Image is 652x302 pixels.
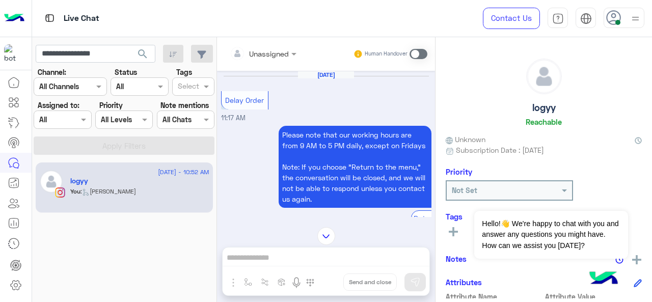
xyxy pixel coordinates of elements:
[225,96,264,104] span: Delay Order
[615,256,623,264] img: notes
[43,12,56,24] img: tab
[526,117,562,126] h6: Reachable
[38,67,66,77] label: Channel:
[99,100,123,111] label: Priority
[580,13,592,24] img: tab
[446,254,467,263] h6: Notes
[55,187,65,198] img: Instagram
[343,273,397,291] button: Send and close
[298,71,354,78] h6: [DATE]
[38,100,79,111] label: Assigned to:
[130,45,155,67] button: search
[160,100,209,111] label: Note mentions
[40,170,63,193] img: defaultAdmin.png
[221,114,246,122] span: 11:17 AM
[632,255,641,264] img: add
[483,8,540,29] a: Contact Us
[545,291,642,302] span: Attribute Value
[137,48,149,60] span: search
[548,8,568,29] a: tab
[527,59,561,94] img: defaultAdmin.png
[456,145,544,155] span: Subscription Date : [DATE]
[365,50,407,58] small: Human Handover
[34,136,214,155] button: Apply Filters
[446,134,485,145] span: Unknown
[279,126,431,208] p: 17/8/2025, 11:17 AM
[317,227,335,245] img: scroll
[158,168,209,177] span: [DATE] - 10:52 AM
[532,102,556,114] h5: logyy
[446,212,642,221] h6: Tags
[474,211,628,259] span: Hello!👋 We're happy to chat with you and answer any questions you might have. How can we assist y...
[176,67,192,77] label: Tags
[115,67,137,77] label: Status
[4,8,24,29] img: Logo
[586,261,621,297] img: hulul-logo.png
[446,278,482,287] h6: Attributes
[64,12,99,25] p: Live Chat
[446,291,543,302] span: Attribute Name
[176,80,199,94] div: Select
[70,187,80,195] span: You
[80,187,136,195] span: : [PERSON_NAME]
[70,177,88,185] h5: logyy
[552,13,564,24] img: tab
[446,167,472,176] h6: Priority
[629,12,642,25] img: profile
[4,44,22,63] img: 317874714732967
